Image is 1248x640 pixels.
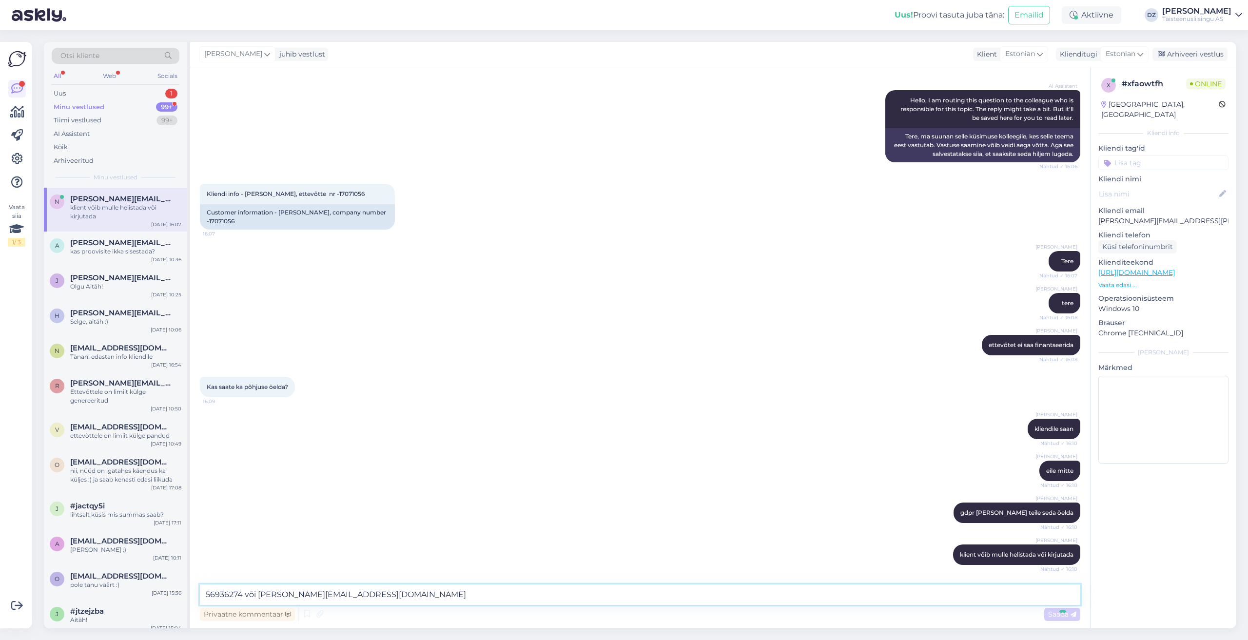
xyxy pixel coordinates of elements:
span: Nähtud ✓ 16:07 [1039,272,1077,279]
span: oksana.vappe@tele2.com [70,572,172,581]
div: kas proovisite ikka sisestada? [70,247,181,256]
div: pole tänu väärt :) [70,581,181,589]
div: 1 / 3 [8,238,25,247]
div: [DATE] 16:07 [151,221,181,228]
span: [PERSON_NAME] [1035,327,1077,334]
span: eile mitte [1046,467,1073,474]
span: o [55,461,59,468]
span: [PERSON_NAME] [1035,453,1077,460]
b: Uus! [895,10,913,19]
p: Klienditeekond [1098,257,1228,268]
p: Chrome [TECHNICAL_ID] [1098,328,1228,338]
span: v.nikolaitsuk@gmail.com [70,423,172,431]
div: [DATE] 10:06 [151,326,181,333]
span: Online [1186,78,1226,89]
div: [DATE] 15:36 [152,589,181,597]
span: Hello, I am routing this question to the colleague who is responsible for this topic. The reply m... [900,97,1075,121]
div: Tere, ma suunan selle küsimuse kolleegile, kes selle teema eest vastutab. Vastuse saamine võib ve... [885,128,1080,162]
img: Askly Logo [8,50,26,68]
div: AI Assistent [54,129,90,139]
p: Kliendi telefon [1098,230,1228,240]
div: Customer information - [PERSON_NAME], company number -17071056 [200,204,395,230]
span: Kliendi info - [PERSON_NAME], ettevõtte nr -17071056 [207,190,365,197]
span: kliendile saan [1034,425,1073,432]
div: lihtsalt küsis mis summas saab? [70,510,181,519]
div: [DATE] 10:49 [151,440,181,447]
span: gdpr [PERSON_NAME] teile seda öelda [960,509,1073,516]
span: x [1107,81,1111,89]
span: [PERSON_NAME] [1035,285,1077,292]
span: Otsi kliente [60,51,99,61]
div: 99+ [156,102,177,112]
span: j [56,505,58,512]
a: [URL][DOMAIN_NAME] [1098,268,1175,277]
span: #jtzejzba [70,607,104,616]
span: Nähtud ✓ 16:10 [1040,482,1077,489]
div: klient võib mulle helistada või kirjutada [70,203,181,221]
div: [DATE] 10:36 [151,256,181,263]
span: Kas saate ka põhjuse öelda? [207,383,288,390]
span: o [55,575,59,582]
p: Kliendi email [1098,206,1228,216]
div: Socials [156,70,179,82]
span: klient võib mulle helistada või kirjutada [960,551,1073,558]
span: h [55,312,59,319]
span: [PERSON_NAME] [204,49,262,59]
div: Küsi telefoninumbrit [1098,240,1177,253]
span: oksana.vappe@tele2.com [70,458,172,466]
span: AI Assistent [1041,82,1077,90]
span: Nähtud ✓ 16:10 [1040,565,1077,573]
div: Klienditugi [1056,49,1097,59]
div: Selge, aitäh :) [70,317,181,326]
div: [DATE] 10:50 [151,405,181,412]
p: Vaata edasi ... [1098,281,1228,290]
span: tere [1062,299,1073,307]
div: [PERSON_NAME] [1162,7,1231,15]
span: n [55,198,59,205]
span: v [55,426,59,433]
p: Windows 10 [1098,304,1228,314]
span: Nähtud ✓ 16:06 [1039,163,1077,170]
span: [PERSON_NAME] [1035,411,1077,418]
span: helen.hiiob@tele2.com [70,309,172,317]
input: Lisa nimi [1099,189,1217,199]
span: Nähtud ✓ 16:08 [1039,356,1077,363]
div: [DATE] 15:04 [151,624,181,632]
span: r [55,382,59,389]
span: 16:09 [203,398,239,405]
div: Web [101,70,118,82]
span: robert.afontsikov@tele2.com [70,379,172,388]
div: Aitäh! [70,616,181,624]
div: Minu vestlused [54,102,104,112]
span: [PERSON_NAME] [1035,537,1077,544]
span: j [56,610,58,618]
div: [DATE] 10:11 [153,554,181,562]
span: ettevõtet ei saa finantseerida [989,341,1073,349]
p: Kliendi tag'id [1098,143,1228,154]
p: Brauser [1098,318,1228,328]
span: Tere [1061,257,1073,265]
span: Minu vestlused [94,173,137,182]
div: # xfaowtfh [1122,78,1186,90]
div: 99+ [156,116,177,125]
div: [PERSON_NAME] :) [70,545,181,554]
div: juhib vestlust [275,49,325,59]
span: j [56,277,58,284]
div: nii, nüüd on igatahes käendus ka küljes :) ja saab kenasti edasi liikuda [70,466,181,484]
div: ettevõttele on limiit külge pandud [70,431,181,440]
div: [DATE] 17:11 [154,519,181,526]
span: a [55,540,59,547]
p: [PERSON_NAME][EMAIL_ADDRESS][PERSON_NAME][DOMAIN_NAME] [1098,216,1228,226]
span: anna.morozova@tele2.com [70,238,172,247]
span: Nähtud ✓ 16:08 [1039,314,1077,321]
div: [DATE] 10:25 [151,291,181,298]
div: Vaata siia [8,203,25,247]
div: All [52,70,63,82]
p: Märkmed [1098,363,1228,373]
div: Olgu Aitäh! [70,282,181,291]
div: Täisteenusliisingu AS [1162,15,1231,23]
span: n [55,347,59,354]
div: Tiimi vestlused [54,116,101,125]
span: anett.voorel@tele2.com [70,537,172,545]
div: Kõik [54,142,68,152]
